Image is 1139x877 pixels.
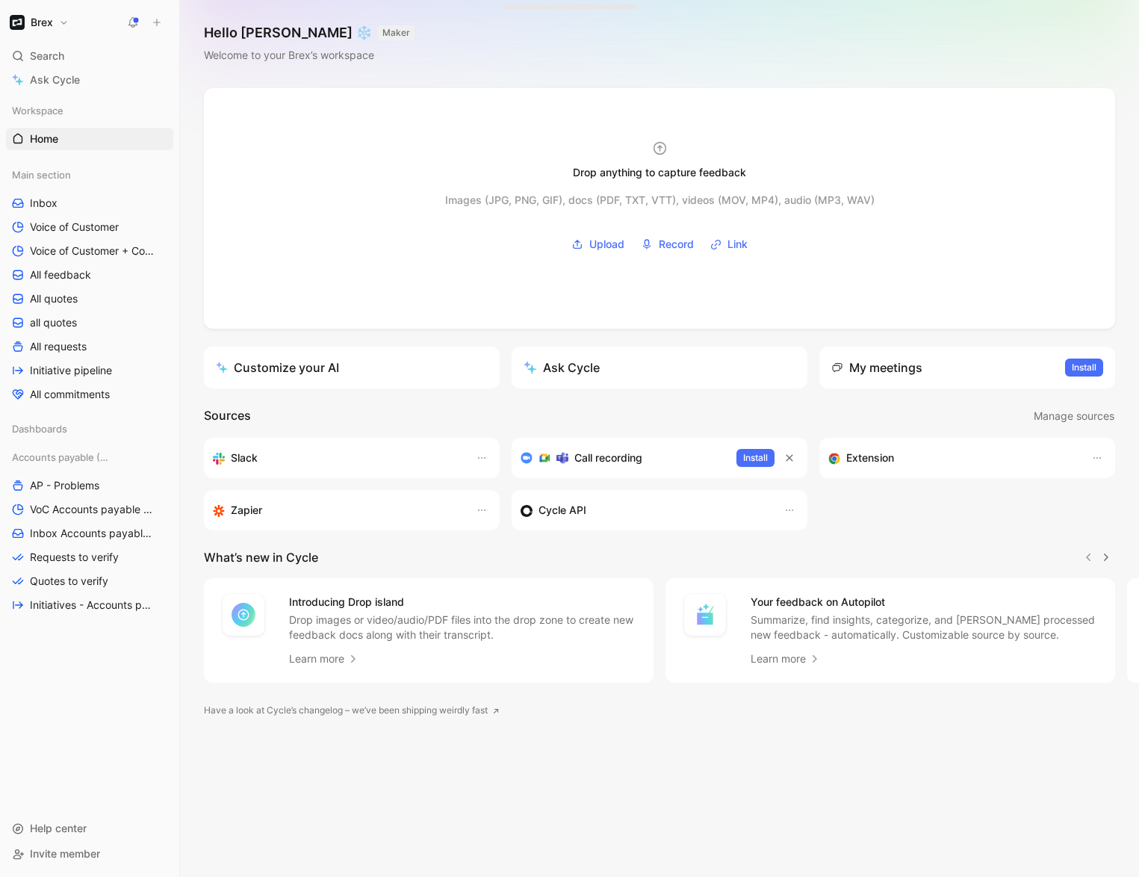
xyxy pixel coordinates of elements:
span: Initiatives - Accounts payable (AP) [30,598,156,613]
div: Customize your AI [216,359,339,376]
button: Link [705,233,753,255]
a: Voice of Customer [6,216,173,238]
span: Voice of Customer + Commercial NRR Feedback [30,244,159,258]
span: all quotes [30,315,77,330]
div: Main sectionInboxVoice of CustomerVoice of Customer + Commercial NRR FeedbackAll feedbackAll quot... [6,164,173,406]
a: Ask Cycle [6,69,173,91]
span: Help center [30,822,87,834]
button: Install [1065,359,1103,376]
a: Inbox [6,192,173,214]
span: VoC Accounts payable (AP) [30,502,154,517]
span: Upload [589,235,624,253]
a: Initiatives - Accounts payable (AP) [6,594,173,616]
div: Record & transcribe meetings from Zoom, Meet & Teams. [521,449,724,467]
div: Dashboards [6,418,173,444]
div: Help center [6,817,173,840]
div: Ask Cycle [524,359,600,376]
h3: Cycle API [539,501,586,519]
div: Welcome to your Brex’s workspace [204,46,415,64]
a: All requests [6,335,173,358]
div: Capture feedback from thousands of sources with Zapier (survey results, recordings, sheets, etc). [213,501,461,519]
button: Manage sources [1033,406,1115,426]
button: Install [736,449,775,467]
span: Main section [12,167,71,182]
div: Accounts payable (AP) [6,446,173,468]
div: Capture feedback from anywhere on the web [828,449,1076,467]
h4: Your feedback on Autopilot [751,593,1097,611]
span: All quotes [30,291,78,306]
a: Initiative pipeline [6,359,173,382]
p: Drop images or video/audio/PDF files into the drop zone to create new feedback docs along with th... [289,613,636,642]
span: Workspace [12,103,63,118]
div: Search [6,45,173,67]
div: Accounts payable (AP)AP - ProblemsVoC Accounts payable (AP)Inbox Accounts payable (AP)Requests to... [6,446,173,616]
h4: Introducing Drop island [289,593,636,611]
span: Install [743,450,768,465]
a: VoC Accounts payable (AP) [6,498,173,521]
span: All feedback [30,267,91,282]
button: Upload [566,233,630,255]
a: All commitments [6,383,173,406]
div: Images (JPG, PNG, GIF), docs (PDF, TXT, VTT), videos (MOV, MP4), audio (MP3, WAV) [445,191,875,209]
span: Home [30,131,58,146]
p: Summarize, find insights, categorize, and [PERSON_NAME] processed new feedback - automatically. C... [751,613,1097,642]
span: Dashboards [12,421,67,436]
img: Brex [10,15,25,30]
a: AP - Problems [6,474,173,497]
h3: Slack [231,449,258,467]
h3: Call recording [574,449,642,467]
span: Inbox [30,196,58,211]
a: Requests to verify [6,546,173,568]
a: All feedback [6,264,173,286]
h2: What’s new in Cycle [204,548,318,566]
span: Manage sources [1034,407,1114,425]
div: Sync customers & send feedback from custom sources. Get inspired by our favorite use case [521,501,769,519]
span: Voice of Customer [30,220,119,235]
span: Record [659,235,694,253]
div: Invite member [6,843,173,865]
h1: Brex [31,16,53,29]
h2: Sources [204,406,251,426]
span: Accounts payable (AP) [12,450,112,465]
a: Quotes to verify [6,570,173,592]
span: Requests to verify [30,550,119,565]
button: BrexBrex [6,12,72,33]
span: Install [1072,360,1096,375]
span: Ask Cycle [30,71,80,89]
div: Workspace [6,99,173,122]
h1: Hello [PERSON_NAME] ❄️ [204,24,415,42]
div: Dashboards [6,418,173,440]
span: Search [30,47,64,65]
a: Learn more [751,650,821,668]
div: Sync your customers, send feedback and get updates in Slack [213,449,461,467]
span: All requests [30,339,87,354]
a: All quotes [6,288,173,310]
h3: Extension [846,449,894,467]
a: Customize your AI [204,347,500,388]
a: Voice of Customer + Commercial NRR Feedback [6,240,173,262]
div: Main section [6,164,173,186]
a: Inbox Accounts payable (AP) [6,522,173,545]
button: Record [636,233,699,255]
span: Inbox Accounts payable (AP) [30,526,155,541]
button: MAKER [378,25,415,40]
span: All commitments [30,387,110,402]
span: Link [727,235,748,253]
span: Initiative pipeline [30,363,112,378]
h3: Zapier [231,501,262,519]
span: Invite member [30,847,100,860]
button: Ask Cycle [512,347,807,388]
a: Learn more [289,650,359,668]
div: My meetings [831,359,922,376]
a: Home [6,128,173,150]
div: Drop anything to capture feedback [573,164,746,182]
a: Have a look at Cycle’s changelog – we’ve been shipping weirdly fast [204,703,500,718]
span: Quotes to verify [30,574,108,589]
a: all quotes [6,312,173,334]
span: AP - Problems [30,478,99,493]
